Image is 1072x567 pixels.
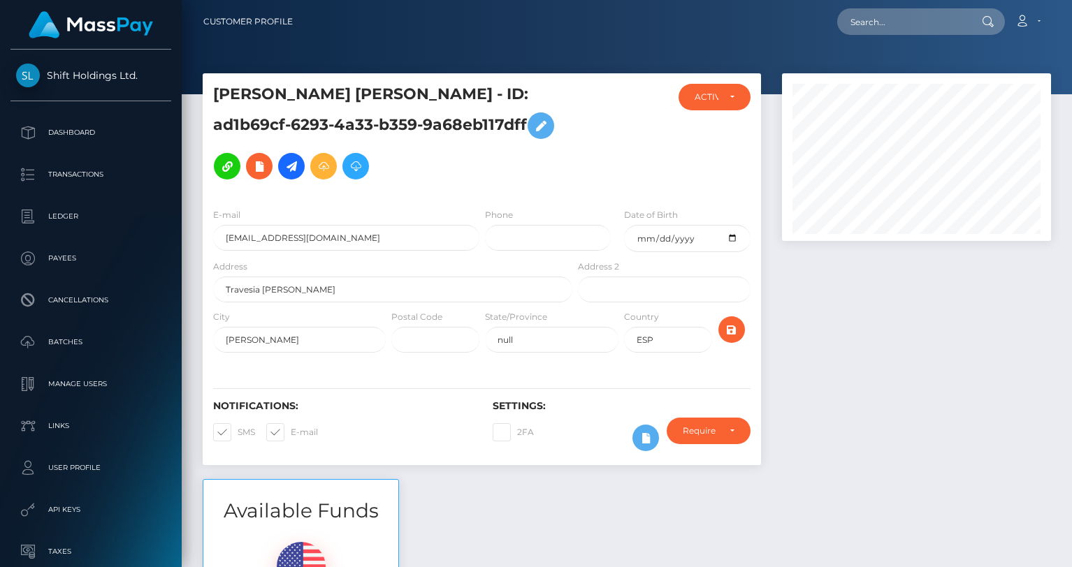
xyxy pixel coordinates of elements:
img: MassPay Logo [29,11,153,38]
p: API Keys [16,499,166,520]
p: Transactions [16,164,166,185]
h6: Settings: [493,400,751,412]
a: User Profile [10,450,171,485]
label: E-mail [266,423,318,441]
a: Cancellations [10,283,171,318]
label: Phone [485,209,513,221]
a: Transactions [10,157,171,192]
label: Date of Birth [624,209,678,221]
p: Dashboard [16,122,166,143]
p: Ledger [16,206,166,227]
p: Batches [16,332,166,353]
p: Links [16,415,166,436]
p: Manage Users [16,374,166,395]
label: State/Province [485,311,547,323]
p: Taxes [16,541,166,562]
label: Address [213,260,247,273]
div: ACTIVE [695,91,718,103]
a: Batches [10,325,171,360]
a: Links [10,408,171,443]
div: Require ID/Selfie Verification [683,425,718,436]
h3: Available Funds [203,497,398,524]
p: Cancellations [16,290,166,311]
input: Search... [837,8,969,35]
p: Payees [16,248,166,269]
span: Shift Holdings Ltd. [10,69,171,82]
a: API Keys [10,492,171,527]
label: Address 2 [578,260,619,273]
a: Payees [10,241,171,276]
button: Require ID/Selfie Verification [667,418,751,444]
label: E-mail [213,209,240,221]
a: Initiate Payout [278,153,305,179]
label: City [213,311,230,323]
button: ACTIVE [679,84,751,110]
a: Customer Profile [203,7,293,36]
label: Country [624,311,659,323]
a: Dashboard [10,115,171,150]
label: 2FA [493,423,534,441]
h6: Notifications: [213,400,472,412]
a: Ledger [10,199,171,234]
p: User Profile [16,457,166,478]
label: Postal Code [391,311,442,323]
h5: [PERSON_NAME] [PERSON_NAME] - ID: ad1b69cf-6293-4a33-b359-9a68eb117dff [213,84,565,186]
img: Shift Holdings Ltd. [16,64,40,87]
a: Manage Users [10,367,171,402]
label: SMS [213,423,255,441]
